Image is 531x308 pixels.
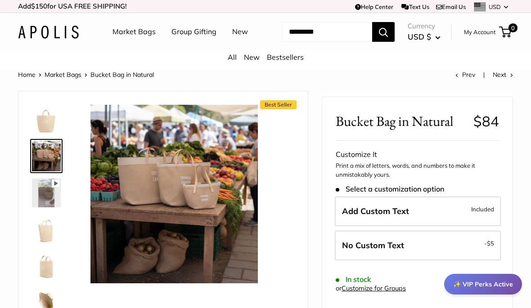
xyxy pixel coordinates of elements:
div: ✨ VIP Perks Active [444,274,522,295]
span: USD $ [408,32,431,41]
img: Bucket Bag in Natural [32,179,61,207]
label: Add Custom Text [335,196,501,226]
a: 0 [500,27,511,37]
a: Bucket Bag in Natural [30,139,63,173]
a: Help Center [355,3,393,10]
nav: Breadcrumb [18,69,154,80]
img: Bucket Bag in Natural [90,105,258,283]
span: USD [489,3,501,10]
span: $84 [473,112,499,130]
a: Email Us [436,3,466,10]
p: Print a mix of letters, words, and numbers to make it unmistakably yours. [336,161,499,179]
div: Customize It [336,148,499,161]
span: Included [471,204,494,214]
a: Home [18,71,36,79]
a: My Account [464,27,496,37]
img: Bucket Bag in Natural [32,214,61,243]
a: Bucket Bag in Natural [30,177,63,209]
span: - [484,238,494,249]
a: Next [493,71,513,79]
a: All [228,53,237,62]
label: Leave Blank [335,231,501,260]
a: Bucket Bag in Natural [30,249,63,281]
a: Bestsellers [267,53,304,62]
img: Apolis [18,26,79,39]
span: $5 [487,240,494,247]
a: Group Gifting [171,25,216,39]
img: Bucket Bag in Natural [32,141,61,171]
span: Select a customization option [336,185,444,193]
span: $150 [31,2,47,10]
a: Prev [455,71,475,79]
a: Text Us [401,3,429,10]
button: USD $ [408,30,441,44]
span: Currency [408,20,441,32]
a: Market Bags [45,71,81,79]
a: New [232,25,248,39]
a: Bucket Bag in Natural [30,103,63,135]
div: or [336,282,406,295]
a: Customize for Groups [342,284,406,292]
span: 0 [508,23,517,32]
button: Search [372,22,395,42]
span: No Custom Text [342,240,404,250]
img: Bucket Bag in Natural [32,250,61,279]
span: In stock [336,275,371,284]
img: Bucket Bag in Natural [32,105,61,134]
span: Bucket Bag in Natural [336,113,467,129]
a: Market Bags [112,25,156,39]
span: Bucket Bag in Natural [90,71,154,79]
a: Bucket Bag in Natural [30,213,63,245]
a: New [244,53,260,62]
span: Best Seller [260,100,297,109]
span: Add Custom Text [342,206,409,216]
input: Search... [282,22,372,42]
